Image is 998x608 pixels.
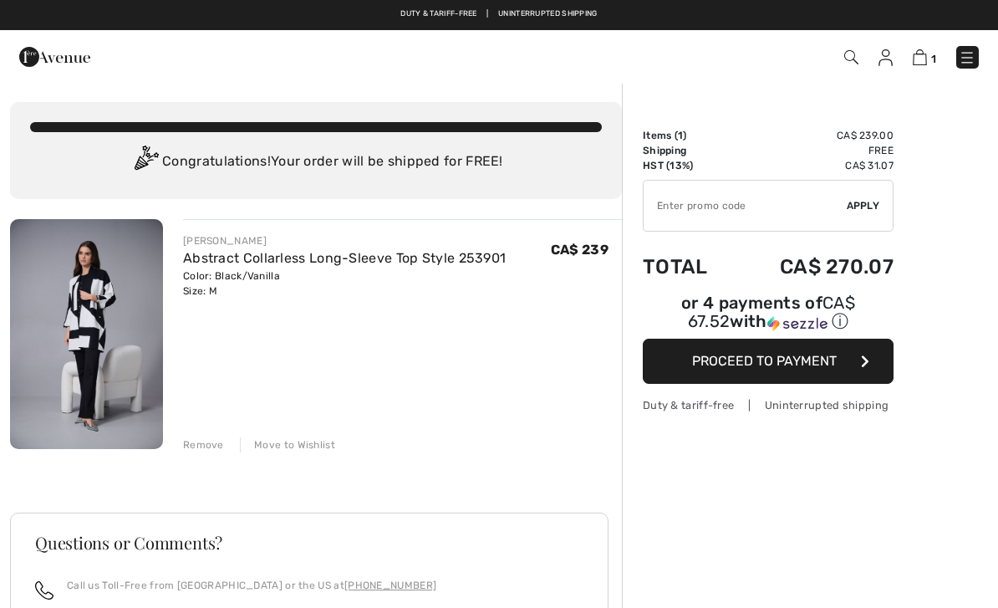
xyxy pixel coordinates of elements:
td: CA$ 270.07 [734,238,894,295]
a: [PHONE_NUMBER] [344,580,436,591]
img: Search [844,50,858,64]
td: Total [643,238,734,295]
span: 1 [678,130,683,141]
div: Move to Wishlist [240,437,335,452]
h3: Questions or Comments? [35,534,583,551]
td: CA$ 31.07 [734,158,894,173]
div: or 4 payments ofCA$ 67.52withSezzle Click to learn more about Sezzle [643,295,894,339]
div: Duty & tariff-free | Uninterrupted shipping [643,397,894,413]
input: Promo code [644,181,847,231]
td: Shipping [643,143,734,158]
div: Color: Black/Vanilla Size: M [183,268,506,299]
img: Abstract Collarless Long-Sleeve Top Style 253901 [10,219,163,449]
img: 1ère Avenue [19,40,90,74]
span: Apply [847,198,880,213]
div: Congratulations! Your order will be shipped for FREE! [30,146,602,179]
img: call [35,581,53,600]
span: CA$ 67.52 [688,293,855,331]
div: [PERSON_NAME] [183,233,506,248]
p: Call us Toll-Free from [GEOGRAPHIC_DATA] or the US at [67,578,436,593]
span: Proceed to Payment [692,353,837,369]
div: or 4 payments of with [643,295,894,333]
a: 1 [913,47,936,67]
span: 1 [931,53,936,65]
td: HST (13%) [643,158,734,173]
td: CA$ 239.00 [734,128,894,143]
img: Shopping Bag [913,49,927,65]
td: Free [734,143,894,158]
a: Abstract Collarless Long-Sleeve Top Style 253901 [183,250,506,266]
span: CA$ 239 [551,242,608,258]
a: 1ère Avenue [19,48,90,64]
td: Items ( ) [643,128,734,143]
img: My Info [878,49,893,66]
div: Remove [183,437,224,452]
button: Proceed to Payment [643,339,894,384]
img: Sezzle [767,316,827,331]
img: Menu [959,49,975,66]
img: Congratulation2.svg [129,146,162,179]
